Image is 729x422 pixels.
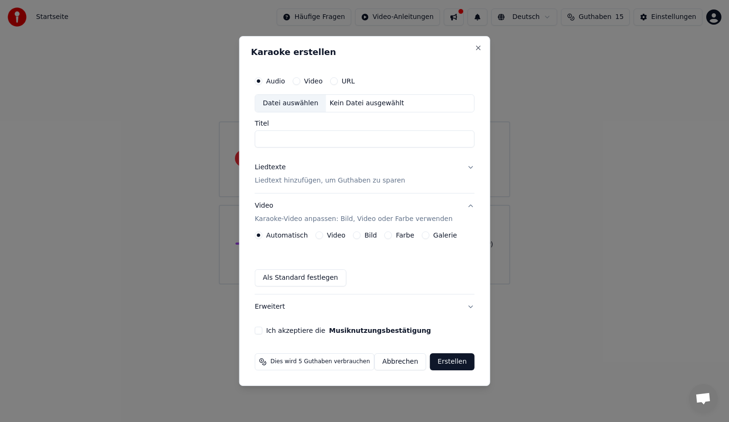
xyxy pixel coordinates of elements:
button: Als Standard festlegen [255,269,346,286]
button: Erstellen [430,353,474,370]
label: Video [327,232,346,239]
h2: Karaoke erstellen [251,48,478,56]
div: VideoKaraoke-Video anpassen: Bild, Video oder Farbe verwenden [255,231,475,294]
label: URL [342,78,355,84]
button: Erweitert [255,294,475,319]
label: Farbe [396,232,414,239]
label: Automatisch [266,232,308,239]
div: Liedtexte [255,163,286,172]
div: Datei auswählen [255,95,326,112]
p: Karaoke-Video anpassen: Bild, Video oder Farbe verwenden [255,214,453,224]
label: Titel [255,120,475,127]
button: Ich akzeptiere die [329,327,431,334]
p: Liedtext hinzufügen, um Guthaben zu sparen [255,176,405,185]
label: Audio [266,78,285,84]
label: Ich akzeptiere die [266,327,431,334]
button: Abbrechen [374,353,426,370]
div: Kein Datei ausgewählt [326,99,408,108]
label: Galerie [433,232,457,239]
span: Dies wird 5 Guthaben verbrauchen [271,358,370,366]
label: Video [304,78,322,84]
button: VideoKaraoke-Video anpassen: Bild, Video oder Farbe verwenden [255,193,475,231]
button: LiedtexteLiedtext hinzufügen, um Guthaben zu sparen [255,155,475,193]
label: Bild [364,232,377,239]
div: Video [255,201,453,224]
